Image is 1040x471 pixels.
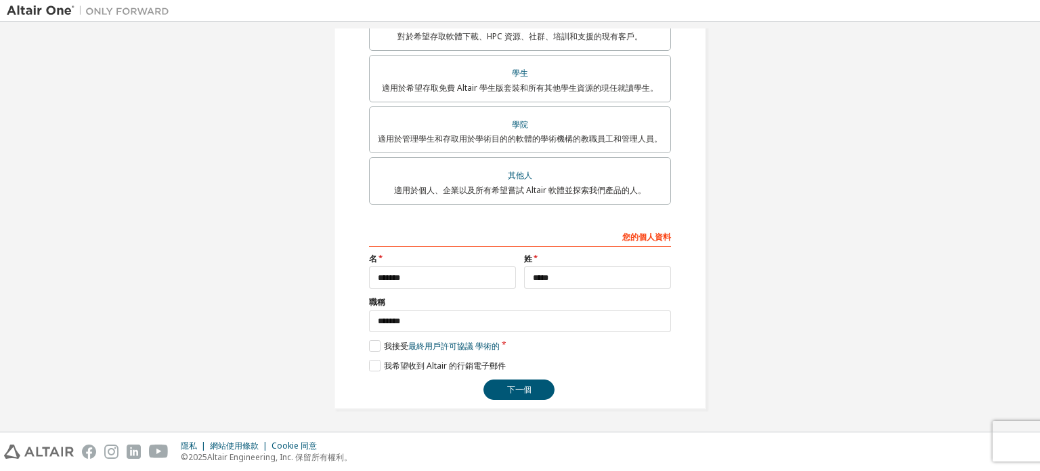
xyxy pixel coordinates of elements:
[181,451,188,463] font: ©
[408,340,473,352] font: 最終用戶許可協議
[384,360,506,371] font: 我希望收到 Altair 的行銷電子郵件
[512,119,528,130] font: 學院
[512,67,528,79] font: 學生
[181,440,197,451] font: 隱私
[188,451,207,463] font: 2025
[4,445,74,459] img: altair_logo.svg
[524,253,532,264] font: 姓
[384,340,408,352] font: 我接受
[483,380,555,400] button: 下一個
[104,445,118,459] img: instagram.svg
[622,231,671,243] font: 您的個人資料
[397,30,643,42] font: 對於希望存取軟體下載、HPC 資源、社群、培訓和支援的現有客戶。
[272,440,317,451] font: Cookie 同意
[369,253,377,264] font: 名
[382,82,658,94] font: 適用於希望存取免費 Altair 學生版套裝和所有其他學生資源的現任就讀學生。
[378,133,662,144] font: 適用於管理學生和存取用於學術目的的軟體的學術機構的教職員工和管理人員。
[475,340,500,352] font: 學術的
[369,296,385,308] font: 職稱
[149,445,169,459] img: youtube.svg
[207,451,352,463] font: Altair Engineering, Inc. 保留所有權利。
[507,384,532,395] font: 下一個
[7,4,176,18] img: 牽牛星一號
[127,445,141,459] img: linkedin.svg
[210,440,259,451] font: 網站使用條款
[82,445,96,459] img: facebook.svg
[508,169,532,181] font: 其他人
[394,184,646,196] font: 適用於個人、企業以及所有希望嘗試 Altair 軟體並探索我們產品的人。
